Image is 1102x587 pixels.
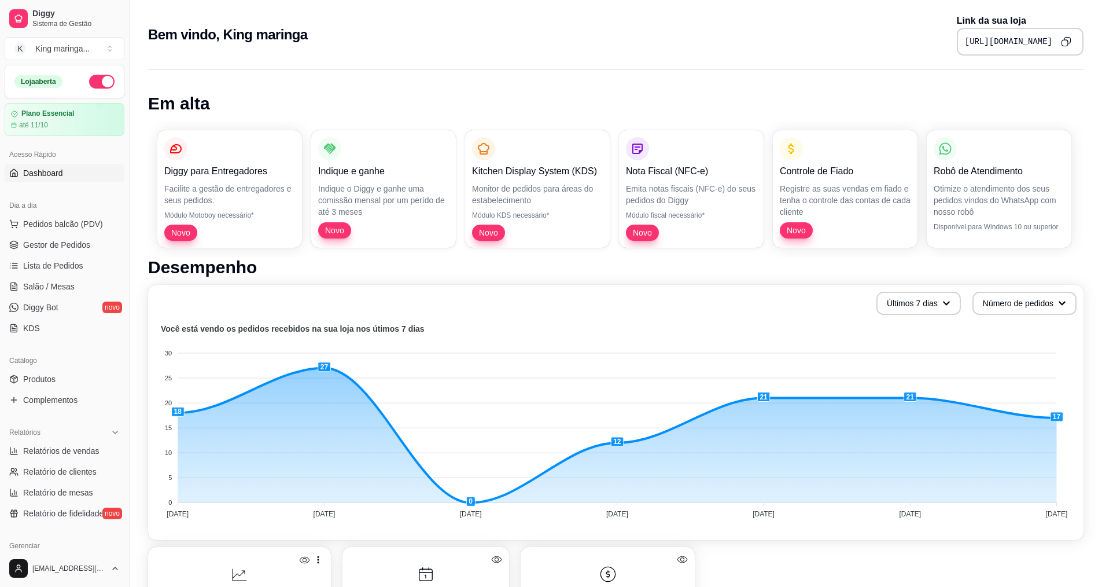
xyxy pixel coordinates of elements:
span: Diggy [32,9,120,19]
button: Indique e ganheIndique o Diggy e ganhe uma comissão mensal por um perído de até 3 mesesNovo [311,130,456,248]
span: Gestor de Pedidos [23,239,90,251]
p: Robô de Atendimento [934,164,1064,178]
p: Indique o Diggy e ganhe uma comissão mensal por um perído de até 3 meses [318,183,449,218]
span: Pedidos balcão (PDV) [23,218,103,230]
tspan: [DATE] [460,510,482,518]
div: Acesso Rápido [5,145,124,164]
button: Pedidos balcão (PDV) [5,215,124,233]
article: Plano Essencial [21,109,74,118]
tspan: [DATE] [1046,510,1068,518]
span: Diggy Bot [23,302,58,313]
p: Facilite a gestão de entregadores e seus pedidos. [164,183,295,206]
a: Dashboard [5,164,124,182]
span: Produtos [23,373,56,385]
button: Nota Fiscal (NFC-e)Emita notas fiscais (NFC-e) do seus pedidos do DiggyMódulo fiscal necessário*Novo [619,130,764,248]
div: Catálogo [5,351,124,370]
tspan: [DATE] [899,510,921,518]
a: Salão / Mesas [5,277,124,296]
tspan: 15 [165,424,172,431]
a: Diggy Botnovo [5,298,124,317]
text: Você está vendo os pedidos recebidos na sua loja nos útimos 7 dias [161,324,425,333]
a: KDS [5,319,124,337]
a: Gestor de Pedidos [5,236,124,254]
span: Novo [320,225,349,236]
span: K [14,43,26,54]
span: Relatório de fidelidade [23,508,104,519]
p: Kitchen Display System (KDS) [472,164,603,178]
p: Diggy para Entregadores [164,164,295,178]
p: Monitor de pedidos para áreas do estabelecimento [472,183,603,206]
tspan: 20 [165,399,172,406]
tspan: [DATE] [753,510,775,518]
a: DiggySistema de Gestão [5,5,124,32]
button: Kitchen Display System (KDS)Monitor de pedidos para áreas do estabelecimentoMódulo KDS necessário... [465,130,610,248]
h1: Em alta [148,93,1083,114]
div: Loja aberta [14,75,62,88]
a: Relatório de fidelidadenovo [5,504,124,523]
span: Novo [782,225,810,236]
tspan: 10 [165,449,172,456]
h2: Bem vindo, King maringa [148,25,308,44]
tspan: 25 [165,375,172,381]
p: Módulo fiscal necessário* [626,211,757,220]
button: Alterar Status [89,75,115,89]
p: Indique e ganhe [318,164,449,178]
span: Relatório de clientes [23,466,97,478]
tspan: 30 [165,350,172,357]
a: Relatório de mesas [5,483,124,502]
a: Complementos [5,391,124,409]
button: Robô de AtendimentoOtimize o atendimento dos seus pedidos vindos do WhatsApp com nosso robôDispon... [927,130,1071,248]
span: Relatórios [9,428,40,437]
a: Relatórios de vendas [5,442,124,460]
p: Nota Fiscal (NFC-e) [626,164,757,178]
span: Novo [167,227,195,239]
div: Dia a dia [5,196,124,215]
a: Plano Essencialaté 11/10 [5,103,124,136]
button: Select a team [5,37,124,60]
a: Produtos [5,370,124,388]
span: Lista de Pedidos [23,260,83,272]
h1: Desempenho [148,257,1083,278]
span: Novo [628,227,657,239]
p: Disponível para Windows 10 ou superior [934,222,1064,232]
span: Relatórios de vendas [23,445,99,457]
pre: [URL][DOMAIN_NAME] [965,36,1052,47]
p: Link da sua loja [957,14,1083,28]
div: Gerenciar [5,537,124,555]
span: Salão / Mesas [23,281,75,292]
p: Emita notas fiscais (NFC-e) do seus pedidos do Diggy [626,183,757,206]
button: [EMAIL_ADDRESS][DOMAIN_NAME] [5,555,124,582]
span: Relatório de mesas [23,487,93,498]
tspan: 0 [168,499,172,506]
button: Últimos 7 dias [876,292,961,315]
a: Lista de Pedidos [5,256,124,275]
button: Controle de FiadoRegistre as suas vendas em fiado e tenha o controle das contas de cada clienteNovo [773,130,917,248]
tspan: [DATE] [314,510,336,518]
a: Relatório de clientes [5,463,124,481]
span: KDS [23,322,40,334]
p: Módulo Motoboy necessário* [164,211,295,220]
button: Número de pedidos [972,292,1077,315]
p: Controle de Fiado [780,164,911,178]
button: Copy to clipboard [1057,32,1075,51]
span: Sistema de Gestão [32,19,120,28]
button: Diggy para EntregadoresFacilite a gestão de entregadores e seus pedidos.Módulo Motoboy necessário... [157,130,302,248]
tspan: [DATE] [606,510,628,518]
div: King maringa ... [35,43,90,54]
tspan: 5 [168,474,172,481]
article: até 11/10 [19,120,48,130]
p: Módulo KDS necessário* [472,211,603,220]
span: Dashboard [23,167,63,179]
tspan: [DATE] [167,510,189,518]
span: Novo [474,227,503,239]
p: Otimize o atendimento dos seus pedidos vindos do WhatsApp com nosso robô [934,183,1064,218]
span: [EMAIL_ADDRESS][DOMAIN_NAME] [32,564,106,573]
p: Registre as suas vendas em fiado e tenha o controle das contas de cada cliente [780,183,911,218]
span: Complementos [23,394,78,406]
